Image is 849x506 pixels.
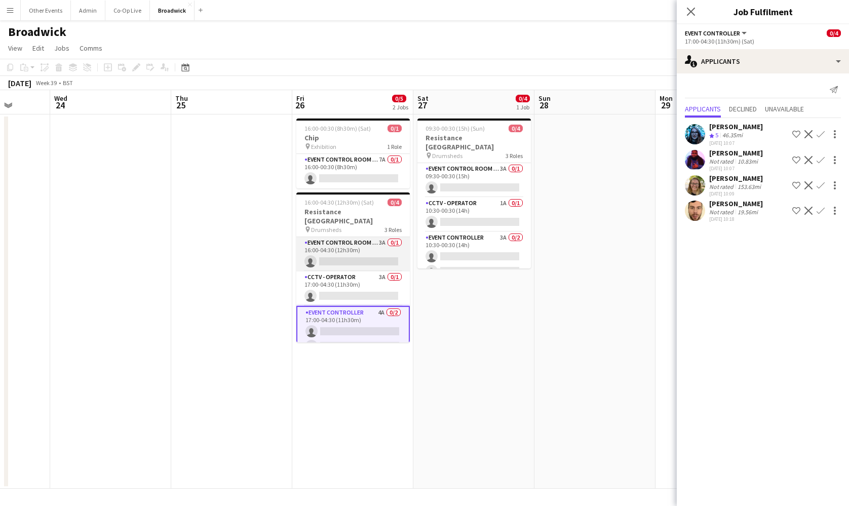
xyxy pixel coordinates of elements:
[765,105,804,112] span: Unavailable
[709,216,763,222] div: [DATE] 10:18
[709,158,736,165] div: Not rated
[54,94,67,103] span: Wed
[296,271,410,306] app-card-role: CCTV - Operator3A0/117:00-04:30 (11h30m)
[388,199,402,206] span: 0/4
[8,24,66,40] h1: Broadwick
[426,125,485,132] span: 09:30-00:30 (15h) (Sun)
[175,94,188,103] span: Thu
[174,99,188,111] span: 25
[50,42,73,55] a: Jobs
[54,44,69,53] span: Jobs
[736,208,760,216] div: 19.56mi
[685,37,841,45] div: 17:00-04:30 (11h30m) (Sat)
[311,226,341,233] span: Drumsheds
[296,207,410,225] h3: Resistance [GEOGRAPHIC_DATA]
[311,143,336,150] span: Exhibition
[685,105,721,112] span: Applicants
[296,133,410,142] h3: Chip
[709,174,763,183] div: [PERSON_NAME]
[417,133,531,151] h3: Resistance [GEOGRAPHIC_DATA]
[709,148,763,158] div: [PERSON_NAME]
[304,125,371,132] span: 16:00-00:30 (8h30m) (Sat)
[71,1,105,20] button: Admin
[384,226,402,233] span: 3 Roles
[105,1,150,20] button: Co-Op Live
[516,95,530,102] span: 0/4
[709,208,736,216] div: Not rated
[304,199,374,206] span: 16:00-04:30 (12h30m) (Sat)
[4,42,26,55] a: View
[296,237,410,271] app-card-role: Event Control Room Manager3A0/116:00-04:30 (12h30m)
[736,183,763,190] div: 153.63mi
[709,190,763,197] div: [DATE] 10:09
[296,94,304,103] span: Fri
[387,143,402,150] span: 1 Role
[8,78,31,88] div: [DATE]
[685,29,740,37] span: Event Controller
[80,44,102,53] span: Comms
[658,99,673,111] span: 29
[432,152,462,160] span: Drumsheds
[295,99,304,111] span: 26
[729,105,757,112] span: Declined
[416,99,429,111] span: 27
[296,306,410,357] app-card-role: Event Controller4A0/217:00-04:30 (11h30m)
[417,94,429,103] span: Sat
[538,94,551,103] span: Sun
[33,79,59,87] span: Week 39
[417,119,531,268] app-job-card: 09:30-00:30 (15h) (Sun)0/4Resistance [GEOGRAPHIC_DATA] Drumsheds3 RolesEvent Control Room Manager...
[388,125,402,132] span: 0/1
[709,183,736,190] div: Not rated
[21,1,71,20] button: Other Events
[28,42,48,55] a: Edit
[715,131,718,139] span: 5
[709,165,763,172] div: [DATE] 10:07
[63,79,73,87] div: BST
[506,152,523,160] span: 3 Roles
[392,95,406,102] span: 0/5
[53,99,67,111] span: 24
[516,103,529,111] div: 1 Job
[296,192,410,342] app-job-card: 16:00-04:30 (12h30m) (Sat)0/4Resistance [GEOGRAPHIC_DATA] Drumsheds3 RolesEvent Control Room Mana...
[8,44,22,53] span: View
[660,94,673,103] span: Mon
[32,44,44,53] span: Edit
[709,140,763,146] div: [DATE] 10:07
[75,42,106,55] a: Comms
[150,1,195,20] button: Broadwick
[709,199,763,208] div: [PERSON_NAME]
[736,158,760,165] div: 10.83mi
[417,198,531,232] app-card-role: CCTV - Operator1A0/110:30-00:30 (14h)
[677,49,849,73] div: Applicants
[720,131,745,140] div: 46.35mi
[685,29,748,37] button: Event Controller
[417,163,531,198] app-card-role: Event Control Room Manager3A0/109:30-00:30 (15h)
[296,119,410,188] app-job-card: 16:00-00:30 (8h30m) (Sat)0/1Chip Exhibition1 RoleEvent Control Room Manager7A0/116:00-00:30 (8h30m)
[537,99,551,111] span: 28
[677,5,849,18] h3: Job Fulfilment
[709,122,763,131] div: [PERSON_NAME]
[417,232,531,281] app-card-role: Event Controller3A0/210:30-00:30 (14h)
[827,29,841,37] span: 0/4
[509,125,523,132] span: 0/4
[296,154,410,188] app-card-role: Event Control Room Manager7A0/116:00-00:30 (8h30m)
[393,103,408,111] div: 2 Jobs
